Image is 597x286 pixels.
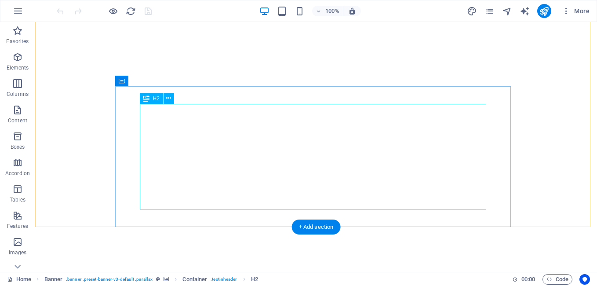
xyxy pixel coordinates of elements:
[6,38,29,45] p: Favorites
[126,6,136,16] i: Reload page
[562,7,590,15] span: More
[325,6,339,16] h6: 100%
[153,96,160,101] span: H2
[558,4,593,18] button: More
[512,274,535,285] h6: Session time
[502,6,512,16] i: Navigator
[546,274,568,285] span: Code
[10,196,25,203] p: Tables
[164,277,169,282] i: This element contains a background
[7,64,29,71] p: Elements
[211,274,237,285] span: . textinheader
[528,276,529,282] span: :
[125,6,136,16] button: reload
[502,6,513,16] button: navigator
[539,6,549,16] i: Publish
[11,143,25,150] p: Boxes
[108,6,118,16] button: Click here to leave preview mode and continue editing
[542,274,572,285] button: Code
[66,274,153,285] span: . banner .preset-banner-v3-default .parallax
[7,223,28,230] p: Features
[44,274,258,285] nav: breadcrumb
[579,274,590,285] button: Usercentrics
[9,249,27,256] p: Images
[292,220,341,235] div: + Add section
[156,277,160,282] i: This element is a customizable preset
[537,4,551,18] button: publish
[348,7,356,15] i: On resize automatically adjust zoom level to fit chosen device.
[520,6,530,16] button: text_generator
[7,274,31,285] a: Click to cancel selection. Double-click to open Pages
[8,117,27,124] p: Content
[44,274,63,285] span: Click to select. Double-click to edit
[521,274,535,285] span: 00 00
[5,170,30,177] p: Accordion
[182,274,207,285] span: Click to select. Double-click to edit
[467,6,477,16] i: Design (Ctrl+Alt+Y)
[312,6,343,16] button: 100%
[484,6,495,16] button: pages
[484,6,495,16] i: Pages (Ctrl+Alt+S)
[251,274,258,285] span: Click to select. Double-click to edit
[7,91,29,98] p: Columns
[520,6,530,16] i: AI Writer
[467,6,477,16] button: design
